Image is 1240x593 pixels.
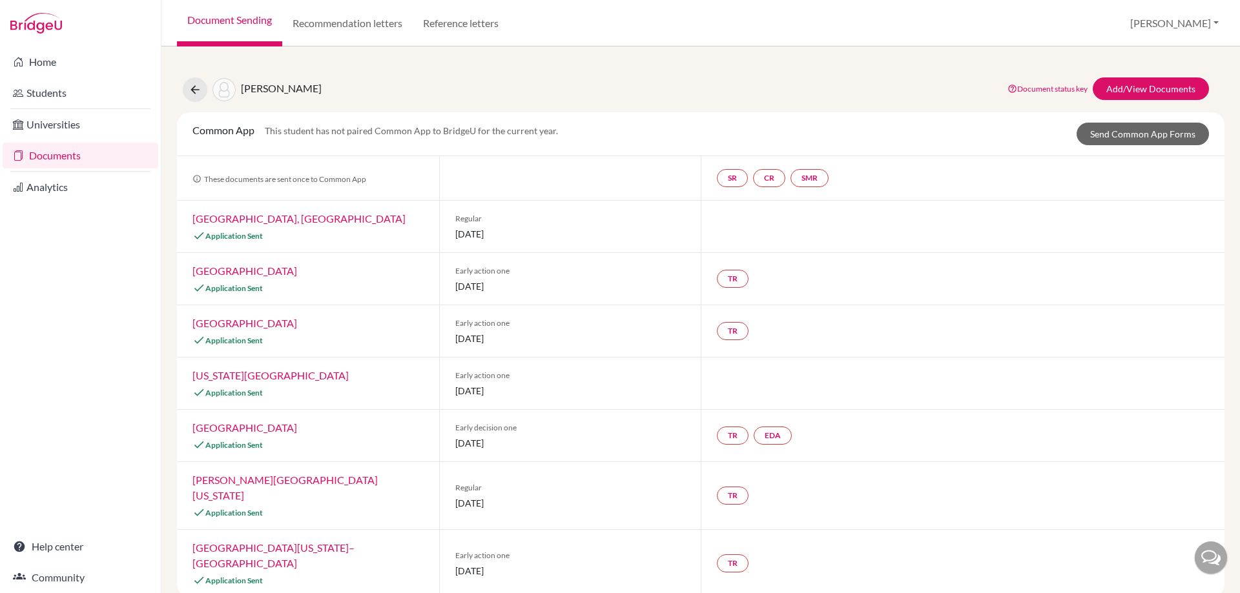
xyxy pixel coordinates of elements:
a: Home [3,49,158,75]
span: Early action one [455,265,686,277]
span: Application Sent [205,576,263,585]
span: Early decision one [455,422,686,434]
a: Students [3,80,158,106]
button: [PERSON_NAME] [1124,11,1224,35]
a: [GEOGRAPHIC_DATA] [192,265,297,277]
span: [DATE] [455,564,686,578]
a: Document status key [1008,84,1088,94]
a: TR [717,427,749,445]
a: Send Common App Forms [1077,123,1209,145]
a: [GEOGRAPHIC_DATA] [192,421,297,434]
a: [PERSON_NAME][GEOGRAPHIC_DATA][US_STATE] [192,474,378,501]
span: Early action one [455,550,686,561]
span: These documents are sent once to Common App [192,174,366,184]
span: Application Sent [205,231,263,241]
a: Universities [3,112,158,137]
a: TR [717,322,749,340]
span: [DATE] [455,332,686,345]
a: SR [717,169,748,187]
span: Application Sent [205,283,263,293]
span: [DATE] [455,436,686,450]
a: [GEOGRAPHIC_DATA], [GEOGRAPHIC_DATA] [192,212,406,225]
span: Application Sent [205,336,263,345]
span: Regular [455,213,686,225]
span: Application Sent [205,388,263,397]
span: [DATE] [455,384,686,397]
a: Documents [3,143,158,168]
span: [DATE] [455,227,686,241]
a: Community [3,565,158,590]
a: Analytics [3,174,158,200]
a: [GEOGRAPHIC_DATA] [192,317,297,329]
a: [GEOGRAPHIC_DATA][US_STATE]–[GEOGRAPHIC_DATA] [192,541,355,569]
a: TR [717,554,749,572]
span: Application Sent [205,508,263,518]
span: [DATE] [455,496,686,510]
a: TR [717,487,749,505]
a: Help center [3,534,158,559]
span: Application Sent [205,440,263,450]
span: [DATE] [455,279,686,293]
a: [US_STATE][GEOGRAPHIC_DATA] [192,369,349,381]
span: Common App [192,124,254,136]
a: EDA [754,427,792,445]
span: This student has not paired Common App to BridgeU for the current year. [265,125,558,136]
a: TR [717,270,749,288]
span: Regular [455,482,686,494]
span: [PERSON_NAME] [241,82,322,94]
img: Bridge-U [10,13,62,34]
a: SMR [790,169,829,187]
span: Early action one [455,370,686,381]
a: Add/View Documents [1093,77,1209,100]
a: CR [753,169,785,187]
span: Early action one [455,317,686,329]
